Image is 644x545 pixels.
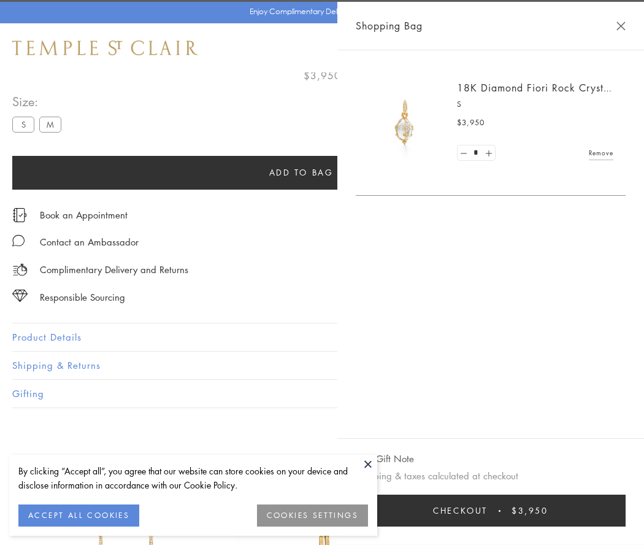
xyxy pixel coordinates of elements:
span: $3,950 [457,117,485,129]
button: Checkout $3,950 [356,495,626,527]
button: Close Shopping Bag [616,21,626,31]
img: icon_sourcing.svg [12,290,28,302]
label: M [39,117,61,132]
img: MessageIcon-01_2.svg [12,234,25,247]
div: By clicking “Accept all”, you agree that our website can store cookies on your device and disclos... [18,464,368,492]
button: Gifting [12,380,632,408]
span: Shopping Bag [356,18,423,34]
button: Add Gift Note [356,451,414,466]
a: Set quantity to 2 [482,145,494,161]
div: Contact an Ambassador [40,234,139,250]
span: Add to bag [269,166,334,179]
a: Set quantity to 0 [458,145,470,161]
a: Book an Appointment [40,208,128,222]
button: Product Details [12,323,632,351]
p: Shipping & taxes calculated at checkout [356,468,626,484]
p: Complimentary Delivery and Returns [40,262,188,277]
div: Responsible Sourcing [40,290,125,305]
span: $3,950 [512,504,548,517]
button: ACCEPT ALL COOKIES [18,504,139,527]
button: Add to bag [12,156,590,190]
span: $3,950 [304,68,341,83]
button: COOKIES SETTINGS [257,504,368,527]
a: Remove [589,146,613,160]
h3: You May Also Like [31,452,613,471]
p: S [457,98,613,110]
label: S [12,117,34,132]
img: Temple St. Clair [12,41,197,55]
span: Checkout [433,504,488,517]
img: icon_delivery.svg [12,262,28,277]
img: P51889-E11FIORI [368,86,442,160]
span: Size: [12,91,66,112]
button: Shipping & Returns [12,352,632,379]
p: Enjoy Complimentary Delivery & Returns [250,6,389,18]
img: icon_appointment.svg [12,208,27,222]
